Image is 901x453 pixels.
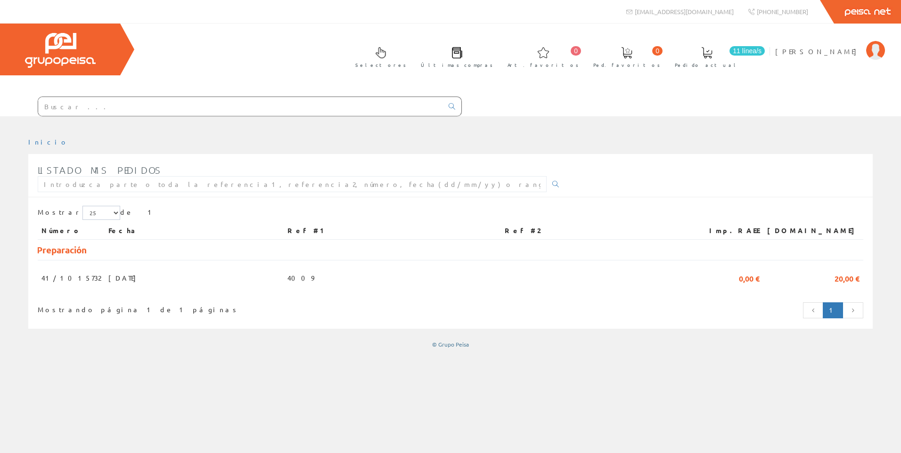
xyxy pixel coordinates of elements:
[105,222,284,239] th: Fecha
[421,60,493,70] span: Últimas compras
[508,60,579,70] span: Art. favoritos
[108,270,141,286] span: [DATE]
[775,47,861,56] span: [PERSON_NAME]
[82,206,120,220] select: Mostrar
[803,302,824,318] a: Página anterior
[593,60,660,70] span: Ped. favoritos
[763,222,863,239] th: [DOMAIN_NAME]
[823,302,843,318] a: Página actual
[37,244,87,256] span: Preparación
[25,33,96,68] img: Grupo Peisa
[739,270,760,286] span: 0,00 €
[287,270,314,286] span: 4009
[652,46,663,56] span: 0
[835,270,860,286] span: 20,00 €
[571,46,581,56] span: 0
[665,39,767,73] a: 11 línea/s Pedido actual
[346,39,411,73] a: Selectores
[41,270,101,286] span: 41/1015732
[775,39,885,48] a: [PERSON_NAME]
[675,60,739,70] span: Pedido actual
[411,39,498,73] a: Últimas compras
[501,222,693,239] th: Ref #2
[38,176,547,192] input: Introduzca parte o toda la referencia1, referencia2, número, fecha(dd/mm/yy) o rango de fechas(dd...
[635,8,734,16] span: [EMAIL_ADDRESS][DOMAIN_NAME]
[843,302,863,318] a: Página siguiente
[38,301,374,315] div: Mostrando página 1 de 1 páginas
[28,138,68,146] a: Inicio
[28,340,873,348] div: © Grupo Peisa
[38,164,162,176] span: Listado mis pedidos
[729,46,765,56] span: 11 línea/s
[693,222,763,239] th: Imp.RAEE
[757,8,808,16] span: [PHONE_NUMBER]
[38,206,863,222] div: de 1
[38,206,120,220] label: Mostrar
[38,97,443,116] input: Buscar ...
[355,60,406,70] span: Selectores
[38,222,105,239] th: Número
[284,222,501,239] th: Ref #1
